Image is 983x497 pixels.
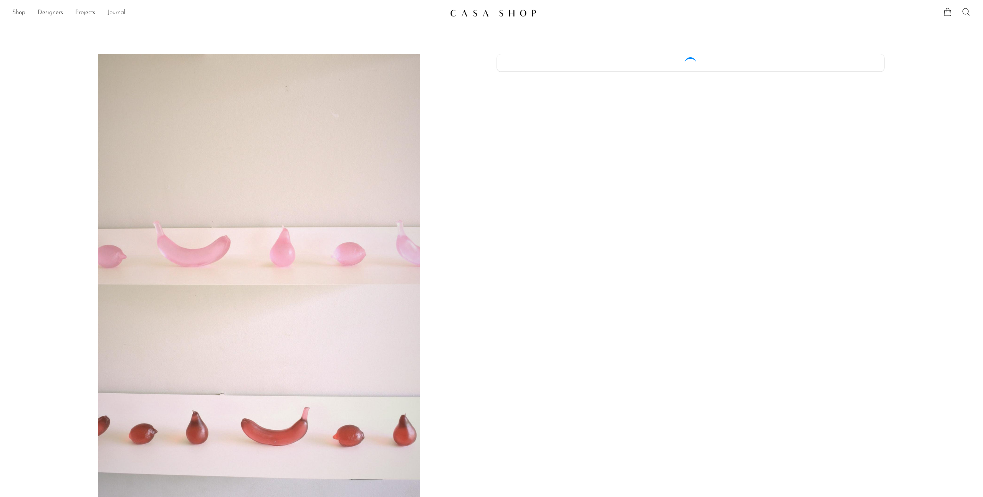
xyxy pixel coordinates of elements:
ul: NEW HEADER MENU [12,7,444,20]
a: Shop [12,8,25,18]
a: Designers [38,8,63,18]
nav: Desktop navigation [12,7,444,20]
a: Projects [75,8,95,18]
a: Journal [108,8,126,18]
